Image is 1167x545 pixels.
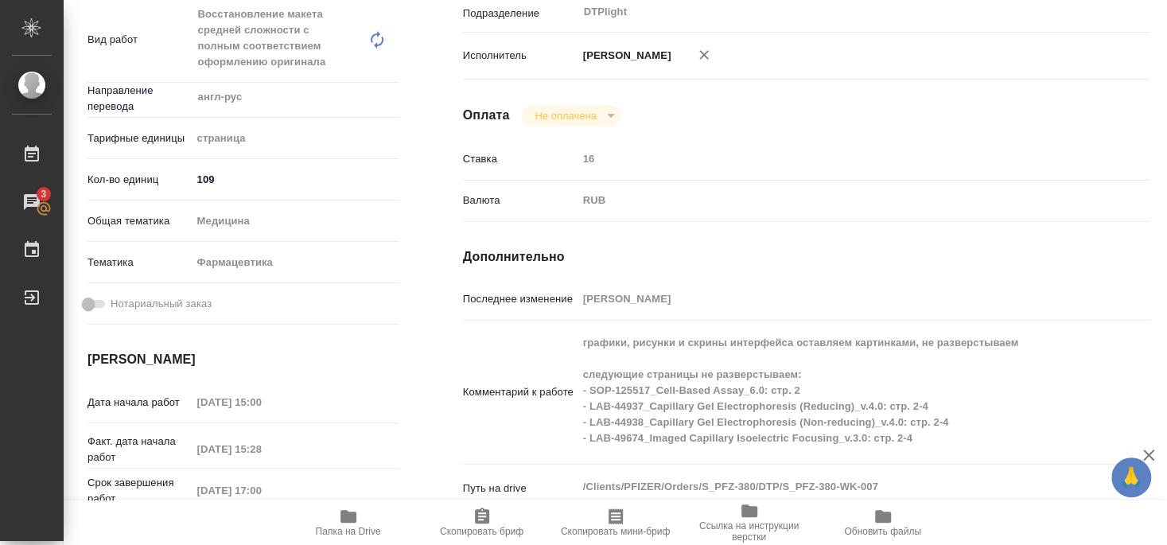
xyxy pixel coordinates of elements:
span: Скопировать мини-бриф [561,526,670,537]
p: Кол-во единиц [88,172,192,188]
input: Пустое поле [192,479,331,502]
input: Пустое поле [578,147,1092,170]
p: Тарифные единицы [88,130,192,146]
p: Вид работ [88,32,192,48]
p: Последнее изменение [463,291,578,307]
button: Обновить файлы [816,500,950,545]
div: Не оплачена [522,105,620,127]
h4: Оплата [463,106,510,125]
button: Ссылка на инструкции верстки [683,500,816,545]
a: 3 [4,182,60,222]
button: Папка на Drive [282,500,415,545]
p: Ставка [463,151,578,167]
p: Дата начала работ [88,395,192,411]
p: Факт. дата начала работ [88,434,192,465]
span: Скопировать бриф [440,526,523,537]
input: Пустое поле [578,287,1092,310]
p: Тематика [88,255,192,271]
input: Пустое поле [192,438,331,461]
input: Пустое поле [192,391,331,414]
p: Исполнитель [463,48,578,64]
button: Удалить исполнителя [687,37,722,72]
input: ✎ Введи что-нибудь [192,168,399,191]
div: страница [192,125,399,152]
button: Скопировать мини-бриф [549,500,683,545]
h4: [PERSON_NAME] [88,350,399,369]
span: Папка на Drive [316,526,381,537]
span: 3 [31,186,56,202]
span: Ссылка на инструкции верстки [692,520,807,543]
h4: Дополнительно [463,247,1149,267]
p: Подразделение [463,6,578,21]
span: Обновить файлы [844,526,921,537]
button: Скопировать бриф [415,500,549,545]
p: Валюта [463,193,578,208]
button: 🙏 [1111,457,1151,497]
button: Не оплачена [530,109,601,123]
textarea: графики, рисунки и скрины интерфейса оставляем картинками, не разверстываем следующие страницы не... [578,329,1092,452]
div: Медицина [192,208,399,235]
span: Нотариальный заказ [111,296,212,312]
p: [PERSON_NAME] [578,48,671,64]
div: Фармацевтика [192,249,399,276]
span: 🙏 [1118,461,1145,494]
p: Комментарий к работе [463,384,578,400]
p: Срок завершения работ [88,475,192,507]
p: Общая тематика [88,213,192,229]
div: RUB [578,187,1092,214]
p: Направление перевода [88,83,192,115]
p: Путь на drive [463,481,578,496]
textarea: /Clients/PFIZER/Orders/S_PFZ-380/DTP/S_PFZ-380-WK-007 [578,473,1092,500]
